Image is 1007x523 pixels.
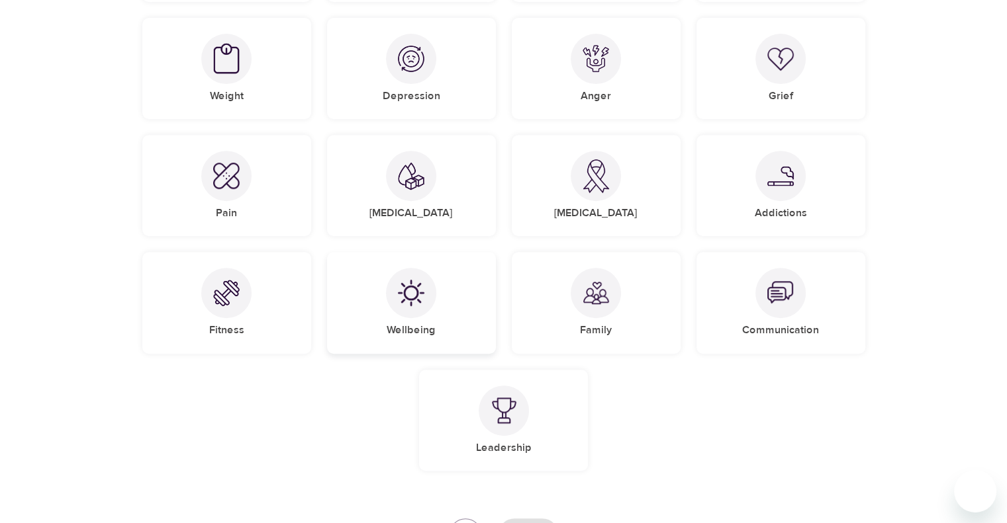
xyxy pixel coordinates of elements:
div: GriefGrief [696,18,865,119]
h5: Addictions [755,206,807,220]
img: Wellbeing [398,280,424,306]
div: DepressionDepression [327,18,496,119]
img: Diabetes [398,162,424,190]
img: Addictions [767,166,794,185]
img: Fitness [213,280,240,306]
img: Grief [767,47,794,71]
img: Leadership [491,397,517,424]
div: AngerAnger [512,18,681,119]
img: Communication [767,280,794,306]
div: PainPain [142,135,311,236]
h5: Weight [210,89,244,103]
img: Family [583,280,609,307]
h5: Communication [742,323,819,337]
div: FamilyFamily [512,252,681,353]
div: AddictionsAddictions [696,135,865,236]
h5: [MEDICAL_DATA] [369,206,453,220]
div: WeightWeight [142,18,311,119]
img: Pain [213,163,240,189]
div: CommunicationCommunication [696,252,865,353]
div: WellbeingWellbeing [327,252,496,353]
div: LeadershipLeadership [419,370,588,471]
h5: Grief [769,89,793,103]
img: Depression [398,46,424,72]
h5: Family [580,323,612,337]
div: Cancer[MEDICAL_DATA] [512,135,681,236]
h5: Pain [216,206,237,220]
h5: Depression [383,89,440,103]
div: Diabetes[MEDICAL_DATA] [327,135,496,236]
h5: Wellbeing [387,323,436,337]
h5: Anger [581,89,611,103]
h5: Fitness [209,323,244,337]
img: Cancer [583,159,609,193]
img: Weight [213,43,240,74]
h5: [MEDICAL_DATA] [554,206,638,220]
div: FitnessFitness [142,252,311,353]
img: Anger [583,45,609,72]
iframe: Button to launch messaging window [954,470,996,512]
h5: Leadership [476,441,532,455]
